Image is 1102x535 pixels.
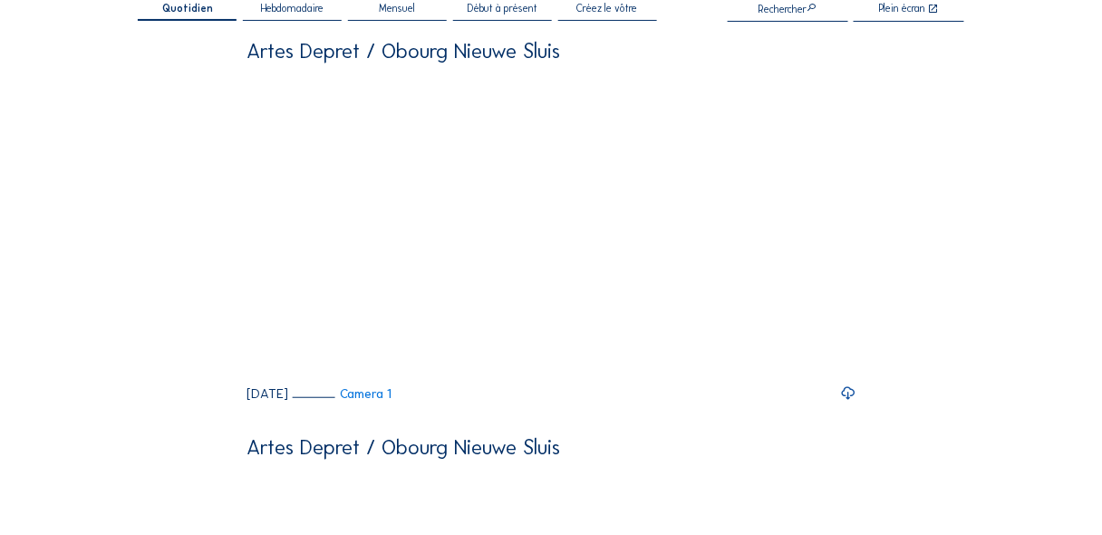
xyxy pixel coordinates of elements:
div: Artes Depret / Obourg Nieuwe Sluis [246,437,561,458]
span: Créez le vôtre [577,4,638,15]
span: Mensuel [379,4,415,15]
span: Début à présent [468,4,537,15]
a: Camera 1 [293,388,391,401]
div: [DATE] [246,387,288,401]
span: Quotidien [162,4,213,15]
span: Hebdomadaire [261,4,324,15]
div: Plein écran [879,4,925,15]
div: Artes Depret / Obourg Nieuwe Sluis [246,41,561,62]
video: Your browser does not support the video tag. [246,71,855,375]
